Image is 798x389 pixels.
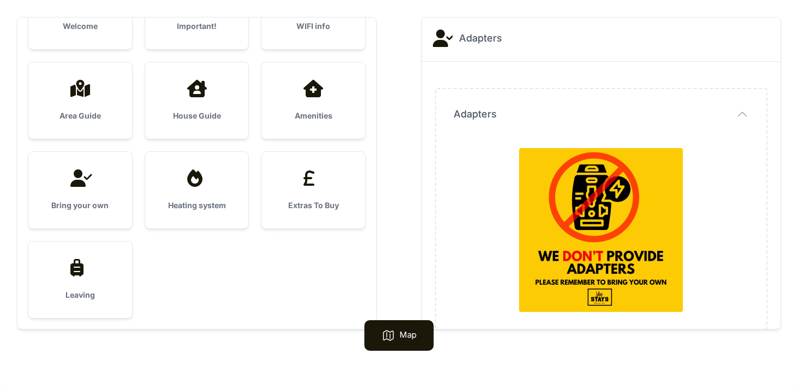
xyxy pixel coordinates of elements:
[279,110,348,121] h3: Amenities
[145,62,249,139] a: House Guide
[261,152,365,228] a: Extras To Buy
[28,241,132,318] a: Leaving
[46,290,115,300] h3: Leaving
[459,31,502,46] h2: Adapters
[163,200,231,211] h3: Heating system
[163,110,231,121] h3: House Guide
[261,62,365,139] a: Amenities
[145,152,249,228] a: Heating system
[279,21,348,32] h3: WIFI info
[400,329,416,342] p: Map
[46,21,115,32] h3: Welcome
[279,200,348,211] h3: Extras To Buy
[519,148,683,312] img: 3gypip9yzmolw1ogtr2euc5scczt
[454,107,749,122] button: Adapters
[46,200,115,211] h3: Bring your own
[454,107,497,122] span: Adapters
[28,152,132,228] a: Bring your own
[163,21,231,32] h3: Important!
[46,110,115,121] h3: Area Guide
[28,62,132,139] a: Area Guide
